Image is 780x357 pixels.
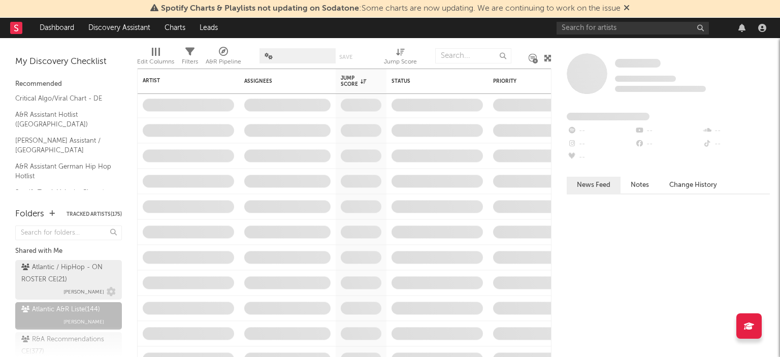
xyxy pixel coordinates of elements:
div: -- [567,138,634,151]
div: Recommended [15,78,122,90]
a: Critical Algo/Viral Chart - DE [15,93,112,104]
div: Filters [182,43,198,73]
div: Folders [15,208,44,220]
a: Discovery Assistant [81,18,157,38]
div: Shared with Me [15,245,122,257]
a: Dashboard [32,18,81,38]
button: Tracked Artists(175) [67,212,122,217]
div: Jump Score [341,75,366,87]
div: Artist [143,78,219,84]
button: News Feed [567,177,621,193]
div: -- [702,138,770,151]
a: Atlantic A&R Liste(144)[PERSON_NAME] [15,302,122,330]
a: Atlantic / HipHop - ON ROSTER CE(21)[PERSON_NAME] [15,260,122,300]
input: Search for folders... [15,225,122,240]
div: Priority [493,78,534,84]
div: -- [567,124,634,138]
button: Notes [621,177,659,193]
div: Edit Columns [137,56,174,68]
a: Leads [192,18,225,38]
div: A&R Pipeline [206,43,241,73]
div: Jump Score [384,43,417,73]
button: Change History [659,177,727,193]
a: [PERSON_NAME] Assistant / [GEOGRAPHIC_DATA] [15,135,112,156]
div: -- [634,124,702,138]
div: Status [392,78,458,84]
div: -- [702,124,770,138]
span: Dismiss [624,5,630,13]
div: Filters [182,56,198,68]
div: Jump Score [384,56,417,68]
span: Some Artist [615,59,661,68]
input: Search... [435,48,511,63]
span: Fans Added by Platform [567,113,649,120]
div: Assignees [244,78,315,84]
div: A&R Pipeline [206,56,241,68]
a: A&R Assistant German Hip Hop Hotlist [15,161,112,182]
button: Save [339,54,352,60]
a: Charts [157,18,192,38]
a: Spotify Track Velocity Chart / DE [15,187,112,208]
div: Atlantic / HipHop - ON ROSTER CE ( 21 ) [21,262,113,286]
div: My Discovery Checklist [15,56,122,68]
a: A&R Assistant Hotlist ([GEOGRAPHIC_DATA]) [15,109,112,130]
div: Edit Columns [137,43,174,73]
span: [PERSON_NAME] [63,286,104,298]
div: -- [567,151,634,164]
span: Tracking Since: [DATE] [615,76,676,82]
span: : Some charts are now updating. We are continuing to work on the issue [161,5,621,13]
a: Some Artist [615,58,661,69]
span: Spotify Charts & Playlists not updating on Sodatone [161,5,359,13]
span: [PERSON_NAME] [63,316,104,328]
div: Atlantic A&R Liste ( 144 ) [21,304,100,316]
div: -- [634,138,702,151]
span: 0 fans last week [615,86,706,92]
input: Search for artists [557,22,709,35]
